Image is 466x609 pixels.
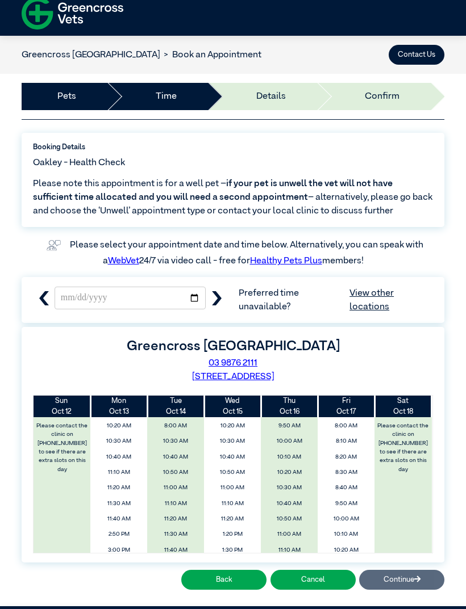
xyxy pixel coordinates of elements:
a: [STREET_ADDRESS] [192,372,274,381]
span: 11:10 AM [207,497,258,510]
span: 2:50 PM [94,528,144,541]
span: 10:20 AM [207,419,258,432]
span: 11:40 AM [94,513,144,526]
a: Time [156,90,177,103]
span: 11:40 AM [151,544,201,557]
span: 10:20 AM [264,466,315,479]
span: 8:40 AM [321,481,372,494]
button: Cancel [271,570,356,590]
th: Oct 17 [318,396,375,417]
span: 10:30 AM [207,435,258,448]
span: 11:30 AM [94,497,144,510]
span: 11:10 AM [94,466,144,479]
span: 8:30 AM [321,466,372,479]
span: 11:00 AM [264,528,315,541]
span: Preferred time unavailable? [239,287,433,314]
label: Please contact the clinic on [PHONE_NUMBER] to see if there are extra slots on this day [376,419,431,476]
span: 10:40 AM [94,451,144,464]
span: 10:20 AM [94,419,144,432]
label: Please select your appointment date and time below. Alternatively, you can speak with a 24/7 via ... [70,241,425,266]
span: 10:30 AM [151,435,201,448]
span: 11:10 AM [264,544,315,557]
span: 1:20 PM [207,528,258,541]
a: Greencross [GEOGRAPHIC_DATA] [22,51,160,60]
span: 11:30 AM [151,528,201,541]
span: 10:30 AM [94,435,144,448]
span: 10:00 AM [264,435,315,448]
span: 10:40 AM [264,497,315,510]
span: 1:30 PM [207,544,258,557]
span: 10:30 AM [264,481,315,494]
th: Oct 15 [204,396,261,417]
a: 03 9876 2111 [209,359,257,368]
th: Oct 18 [375,396,431,417]
span: 10:50 AM [264,513,315,526]
th: Oct 12 [34,396,90,417]
button: Contact Us [389,45,444,65]
span: 11:00 AM [151,481,201,494]
li: Book an Appointment [160,48,261,62]
th: Oct 16 [261,396,318,417]
a: Healthy Pets Plus [250,257,322,266]
span: Please note this appointment is for a well pet – – alternatively, please go back and choose the ‘... [33,177,433,218]
span: 10:50 AM [151,466,201,479]
span: 10:10 AM [321,528,372,541]
span: 11:00 AM [207,481,258,494]
th: Oct 14 [147,396,204,417]
label: Booking Details [33,142,433,153]
span: 11:10 AM [151,497,201,510]
a: WebVet [108,257,139,266]
span: 11:20 AM [94,481,144,494]
th: Oct 13 [90,396,147,417]
span: 10:50 AM [207,466,258,479]
img: vet [43,236,64,254]
span: 9:50 AM [264,419,315,432]
span: 10:20 AM [321,544,372,557]
span: 3:00 PM [94,544,144,557]
span: 8:00 AM [151,419,201,432]
label: Greencross [GEOGRAPHIC_DATA] [127,339,340,353]
span: 10:00 AM [321,513,372,526]
span: 8:20 AM [321,451,372,464]
span: Oakley - Health Check [33,156,125,170]
span: 10:40 AM [151,451,201,464]
span: 11:20 AM [207,513,258,526]
span: 8:00 AM [321,419,372,432]
label: Please contact the clinic on [PHONE_NUMBER] to see if there are extra slots on this day [35,419,90,476]
a: View other locations [349,287,433,314]
span: 8:10 AM [321,435,372,448]
span: if your pet is unwell the vet will not have sufficient time allocated and you will need a second ... [33,179,393,202]
span: 10:40 AM [207,451,258,464]
span: 10:10 AM [264,451,315,464]
nav: breadcrumb [22,48,261,62]
button: Back [181,570,267,590]
span: 11:20 AM [151,513,201,526]
span: 9:50 AM [321,497,372,510]
a: Pets [57,90,76,103]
